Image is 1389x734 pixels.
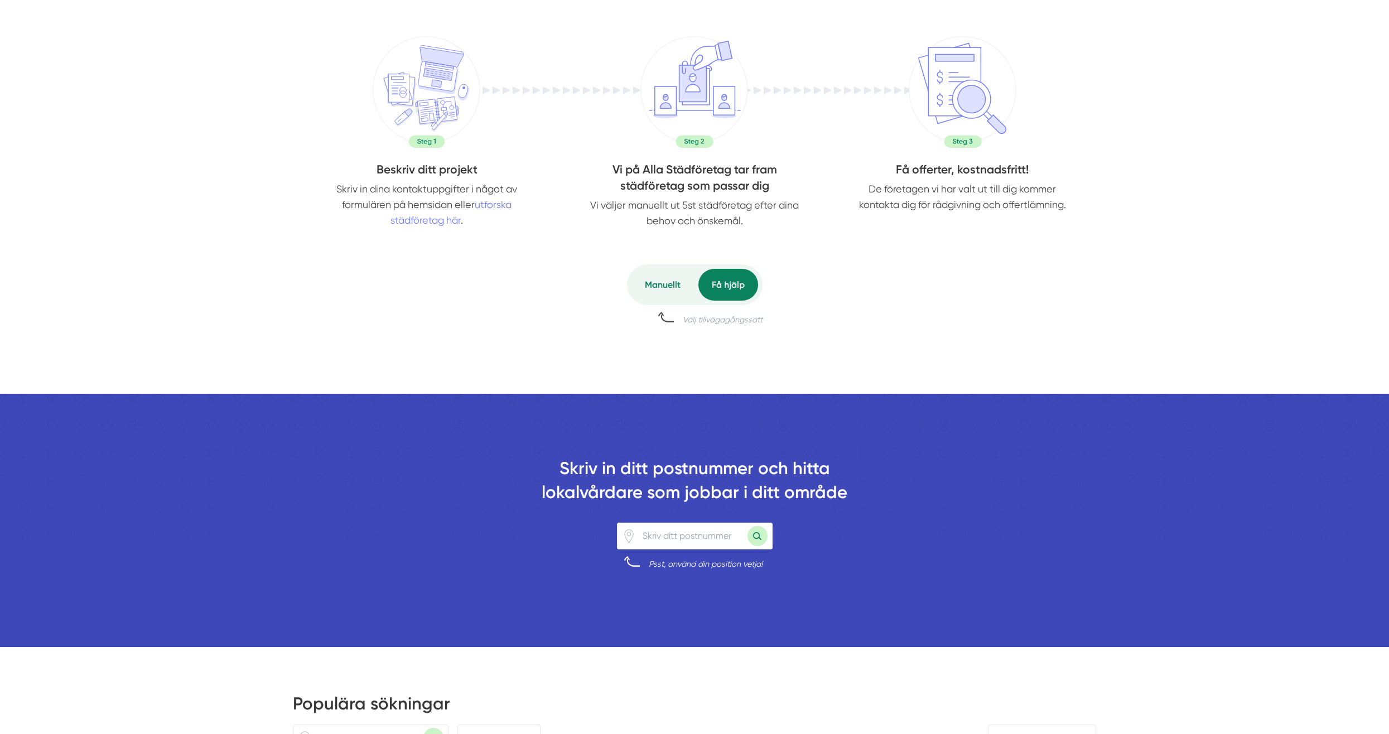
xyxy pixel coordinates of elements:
[828,161,1096,181] h4: Få offerter, kostnadsfritt!
[622,529,636,543] svg: Pin / Karta
[649,558,763,569] div: Psst, använd din position vetja!
[683,314,763,325] div: Välj tillvägagångssätt
[507,456,882,512] h2: Skriv in ditt postnummer och hitta lokalvårdare som jobbar i ditt område
[698,269,758,301] div: Få hjälp
[622,529,636,543] span: Klicka för att använda din position.
[293,36,561,148] span: quotes-helper
[293,161,561,181] h4: Beskriv ditt projekt
[390,199,512,226] a: utforska städföretag här
[587,161,802,197] h4: Vi på Alla Städföretag tar fram städföretag som passar dig
[636,523,747,549] input: Skriv ditt postnummer
[371,36,483,148] svg: class="svg-fill-icon-complementary svg-stroke-icon-primary" stroke-width="0.747453" stroke-lineca...
[631,269,694,301] div: Manuellt
[320,181,534,228] p: Skriv in dina kontaktuppgifter i något av formulären på hemsidan eller .
[293,692,1096,725] h2: Populära sökningar
[587,197,802,229] p: Vi väljer manuellt ut 5st städföretag efter dina behov och önskemål.
[855,181,1069,213] p: De företagen vi har valt ut till dig kommer kontakta dig för rådgivning och offertlämning.
[747,526,768,546] button: Sök med postnummer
